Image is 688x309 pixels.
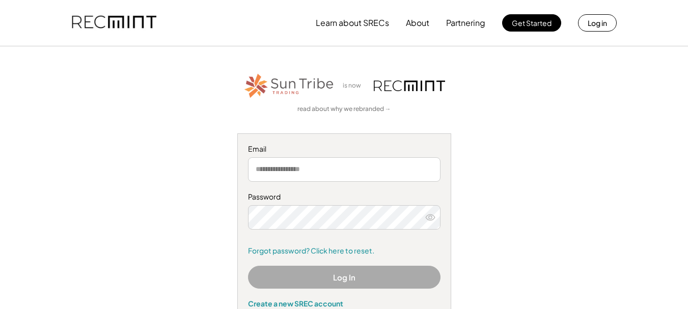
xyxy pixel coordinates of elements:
button: Log in [578,14,617,32]
div: Create a new SREC account [248,299,441,308]
button: Log In [248,266,441,289]
a: Forgot password? Click here to reset. [248,246,441,256]
div: Email [248,144,441,154]
button: About [406,13,429,33]
div: is now [340,81,369,90]
img: STT_Horizontal_Logo%2B-%2BColor.png [243,72,335,100]
a: read about why we rebranded → [297,105,391,114]
button: Partnering [446,13,485,33]
img: recmint-logotype%403x.png [374,80,445,91]
div: Password [248,192,441,202]
img: recmint-logotype%403x.png [72,6,156,40]
button: Learn about SRECs [316,13,389,33]
button: Get Started [502,14,561,32]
